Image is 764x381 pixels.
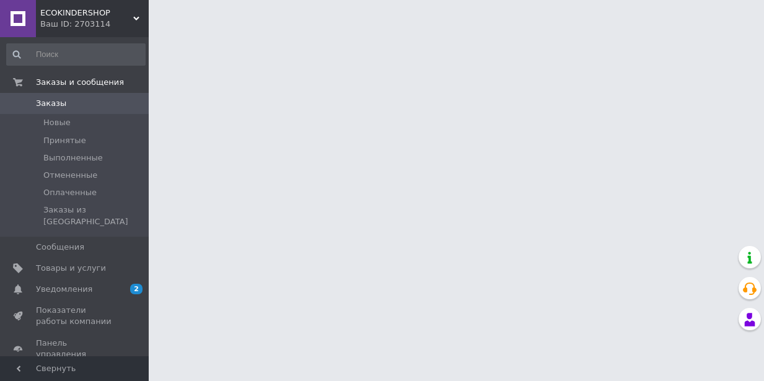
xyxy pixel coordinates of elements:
[130,284,143,294] span: 2
[43,135,86,146] span: Принятые
[43,187,97,198] span: Оплаченные
[40,7,133,19] span: ECOKINDERSHOP
[43,152,103,164] span: Выполненные
[36,242,84,253] span: Сообщения
[6,43,146,66] input: Поиск
[36,338,115,360] span: Панель управления
[36,284,92,295] span: Уведомления
[36,305,115,327] span: Показатели работы компании
[36,77,124,88] span: Заказы и сообщения
[36,263,106,274] span: Товары и услуги
[43,170,97,181] span: Отмененные
[40,19,149,30] div: Ваш ID: 2703114
[43,204,144,227] span: Заказы из [GEOGRAPHIC_DATA]
[36,98,66,109] span: Заказы
[43,117,71,128] span: Новые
